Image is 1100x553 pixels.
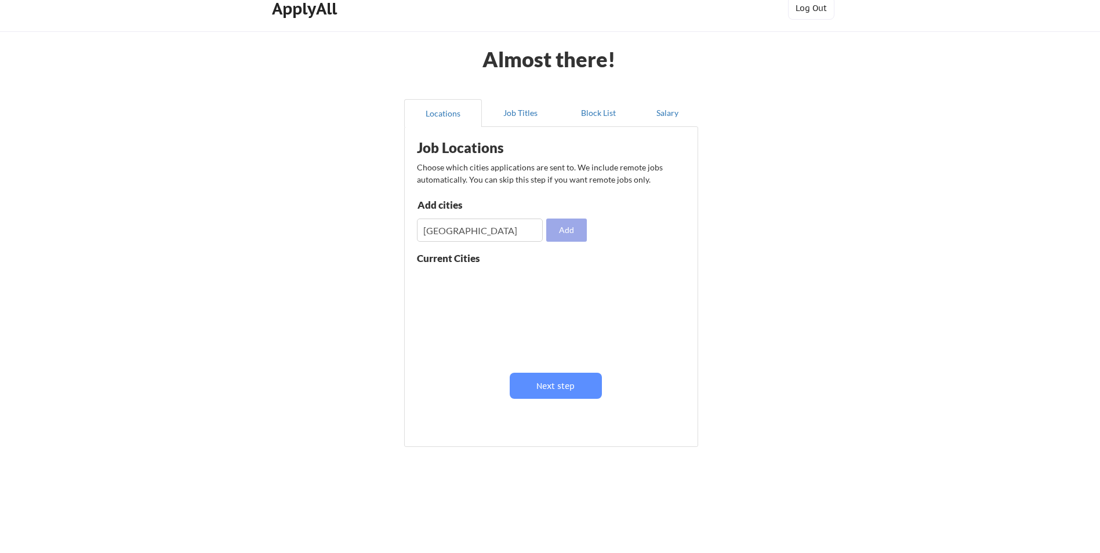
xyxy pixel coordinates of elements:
div: Job Locations [417,141,563,155]
button: Next step [510,373,602,399]
button: Block List [560,99,637,127]
div: Current Cities [417,253,505,263]
button: Job Titles [482,99,560,127]
div: Almost there! [469,49,630,70]
button: Salary [637,99,698,127]
button: Locations [404,99,482,127]
input: Type here... [417,219,543,242]
button: Add [546,219,587,242]
div: Add cities [418,200,538,210]
div: Choose which cities applications are sent to. We include remote jobs automatically. You can skip ... [417,161,684,185]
